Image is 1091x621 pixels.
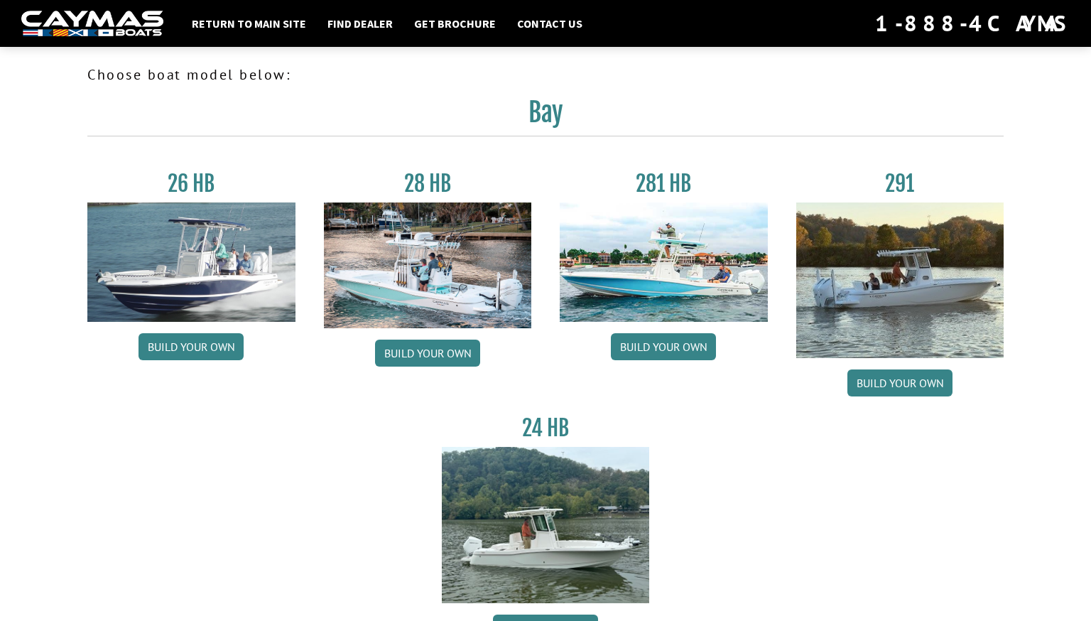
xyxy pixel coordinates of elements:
[875,8,1070,39] div: 1-888-4CAYMAS
[796,171,1004,197] h3: 291
[510,14,590,33] a: Contact Us
[324,202,532,328] img: 28_hb_thumbnail_for_caymas_connect.jpg
[442,415,650,441] h3: 24 HB
[442,447,650,603] img: 24_HB_thumbnail.jpg
[560,202,768,322] img: 28-hb-twin.jpg
[847,369,952,396] a: Build your own
[87,97,1004,136] h2: Bay
[560,171,768,197] h3: 281 HB
[375,340,480,367] a: Build your own
[796,202,1004,358] img: 291_Thumbnail.jpg
[87,64,1004,85] p: Choose boat model below:
[611,333,716,360] a: Build your own
[87,202,295,322] img: 26_new_photo_resized.jpg
[407,14,503,33] a: Get Brochure
[21,11,163,37] img: white-logo-c9c8dbefe5ff5ceceb0f0178aa75bf4bb51f6bca0971e226c86eb53dfe498488.png
[320,14,400,33] a: Find Dealer
[139,333,244,360] a: Build your own
[185,14,313,33] a: Return to main site
[87,171,295,197] h3: 26 HB
[324,171,532,197] h3: 28 HB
